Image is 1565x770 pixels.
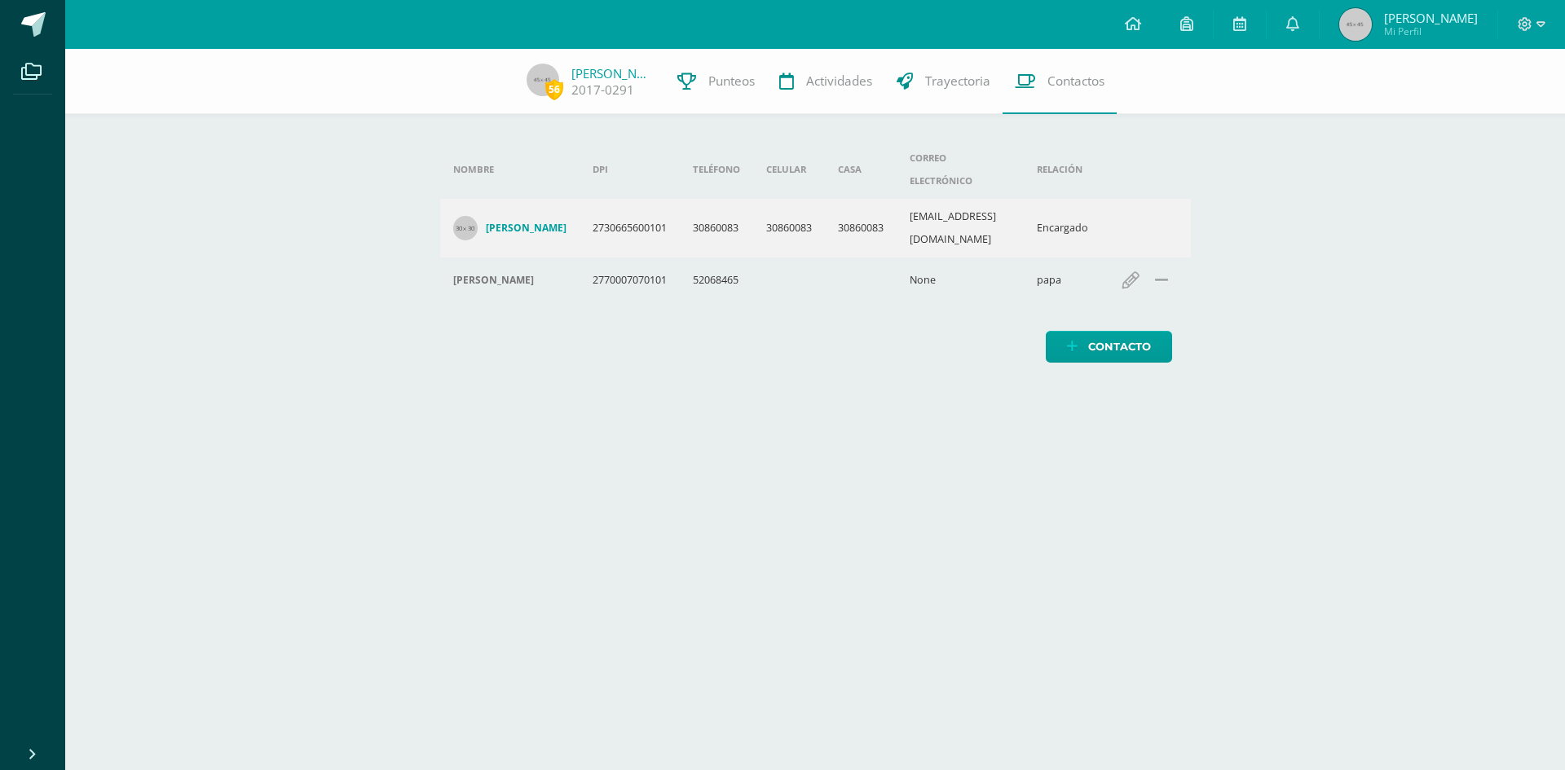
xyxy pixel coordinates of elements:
span: Contacto [1088,332,1151,362]
th: Casa [825,140,897,199]
td: 30860083 [680,199,753,257]
a: Contacto [1046,331,1172,363]
td: 52068465 [680,257,753,302]
td: 30860083 [753,199,825,257]
td: [EMAIL_ADDRESS][DOMAIN_NAME] [897,199,1024,257]
a: Punteos [665,49,767,114]
span: [PERSON_NAME] [1384,10,1478,26]
div: Paulino BArrios [453,274,566,287]
span: Trayectoria [925,73,990,90]
td: 30860083 [825,199,897,257]
th: Nombre [440,140,580,199]
td: 2770007070101 [580,257,680,302]
td: 2730665600101 [580,199,680,257]
a: Actividades [767,49,884,114]
th: Relación [1024,140,1101,199]
img: 30x30 [453,216,478,240]
th: Celular [753,140,825,199]
a: 2017-0291 [571,81,634,99]
td: None [897,257,1024,302]
span: 56 [545,79,563,99]
th: Teléfono [680,140,753,199]
span: Mi Perfil [1384,24,1478,38]
th: DPI [580,140,680,199]
th: Correo electrónico [897,140,1024,199]
h4: [PERSON_NAME] [486,222,566,235]
img: 45x45 [1339,8,1372,41]
a: [PERSON_NAME] [571,65,653,81]
a: Trayectoria [884,49,1003,114]
img: 45x45 [527,64,559,96]
td: papa [1024,257,1101,302]
td: Encargado [1024,199,1101,257]
h4: [PERSON_NAME] [453,274,534,287]
a: [PERSON_NAME] [453,216,566,240]
a: Contactos [1003,49,1117,114]
span: Contactos [1047,73,1104,90]
span: Punteos [708,73,755,90]
span: Actividades [806,73,872,90]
